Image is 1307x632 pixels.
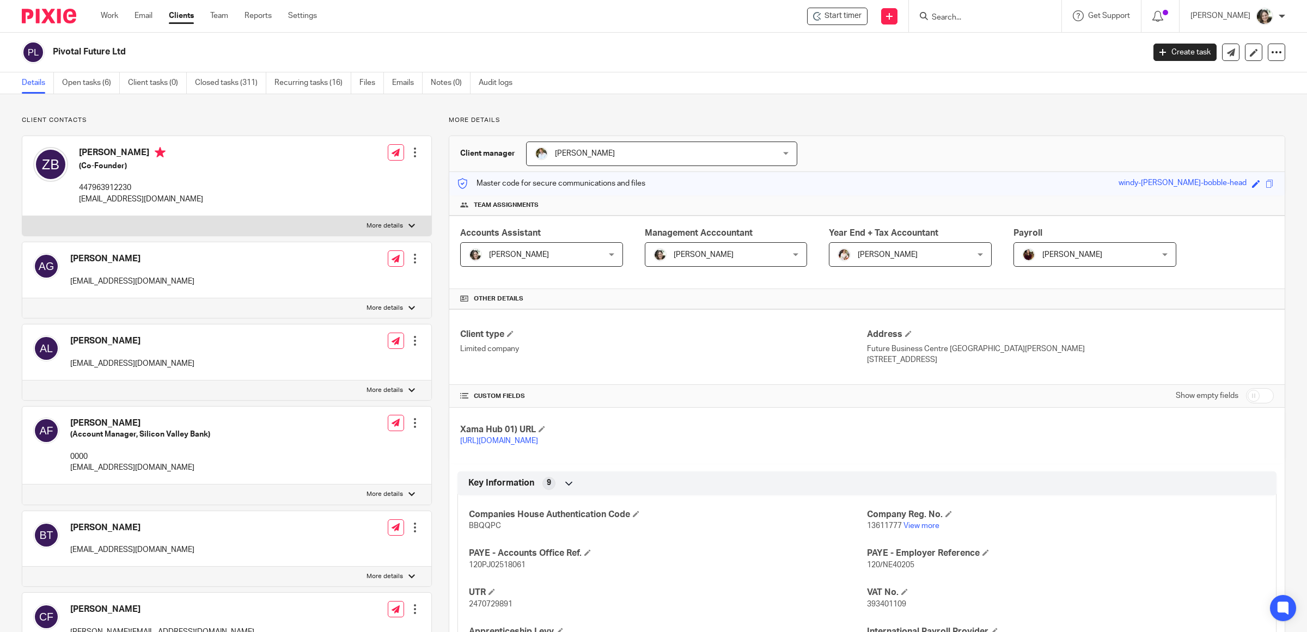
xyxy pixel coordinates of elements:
label: Show empty fields [1176,390,1238,401]
h4: PAYE - Accounts Office Ref. [469,548,867,559]
span: 9 [547,477,551,488]
span: [PERSON_NAME] [674,251,734,259]
img: svg%3E [33,604,59,630]
span: Year End + Tax Accountant [829,229,938,237]
a: Emails [392,72,423,94]
h4: Companies House Authentication Code [469,509,867,520]
a: View more [903,522,939,530]
h4: Client type [460,329,867,340]
span: 2470729891 [469,600,512,608]
span: [PERSON_NAME] [489,251,549,259]
h4: [PERSON_NAME] [79,147,203,161]
a: Open tasks (6) [62,72,120,94]
h4: [PERSON_NAME] [70,253,194,265]
h4: PAYE - Employer Reference [867,548,1265,559]
span: [PERSON_NAME] [1042,251,1102,259]
p: [PERSON_NAME] [1190,10,1250,21]
p: More details [367,304,403,312]
img: barbara-raine-.jpg [469,248,482,261]
img: svg%3E [22,41,45,64]
a: Create task [1153,44,1217,61]
span: Team assignments [474,201,539,210]
p: [EMAIL_ADDRESS][DOMAIN_NAME] [70,358,194,369]
a: Closed tasks (311) [195,72,266,94]
img: svg%3E [33,418,59,444]
a: Work [101,10,118,21]
p: [EMAIL_ADDRESS][DOMAIN_NAME] [70,276,194,287]
a: Audit logs [479,72,521,94]
p: More details [367,386,403,395]
p: Limited company [460,343,867,354]
img: svg%3E [33,253,59,279]
a: Team [210,10,228,21]
img: Pixie [22,9,76,23]
img: svg%3E [33,522,59,548]
p: [STREET_ADDRESS] [867,354,1274,365]
a: Details [22,72,54,94]
span: 120/NE40205 [867,561,914,569]
h4: UTR [469,587,867,598]
div: Pivotal Future Ltd [807,8,868,25]
i: Primary [155,147,166,158]
p: [EMAIL_ADDRESS][DOMAIN_NAME] [79,194,203,205]
h4: [PERSON_NAME] [70,604,254,615]
a: Client tasks (0) [128,72,187,94]
span: 13611777 [867,522,902,530]
h4: [PERSON_NAME] [70,522,194,533]
h2: Pivotal Future Ltd [53,46,920,58]
p: More details [367,490,403,499]
h4: [PERSON_NAME] [70,335,194,347]
h3: Client manager [460,148,515,159]
p: More details [367,572,403,581]
img: Kayleigh%20Henson.jpeg [838,248,851,261]
a: Email [135,10,152,21]
span: 120PJ02518061 [469,561,526,569]
img: barbara-raine-.jpg [1256,8,1273,25]
a: Settings [288,10,317,21]
span: Get Support [1088,12,1130,20]
h4: Xama Hub 01) URL [460,424,867,435]
img: svg%3E [33,147,68,182]
span: Accounts Assistant [460,229,541,237]
p: [EMAIL_ADDRESS][DOMAIN_NAME] [70,462,210,473]
img: svg%3E [33,335,59,361]
img: barbara-raine-.jpg [653,248,667,261]
p: 0000 [70,451,210,462]
a: Reports [245,10,272,21]
h4: CUSTOM FIELDS [460,392,867,401]
div: windy-[PERSON_NAME]-bobble-head [1119,177,1247,190]
p: More details [449,116,1285,125]
span: Other details [474,294,523,303]
span: Start timer [824,10,862,22]
a: Files [359,72,384,94]
span: [PERSON_NAME] [555,150,615,157]
input: Search [931,13,1029,23]
h5: (Account Manager, Silicon Valley Bank) [70,429,210,440]
span: Payroll [1013,229,1042,237]
a: Notes (0) [431,72,471,94]
span: Management Acccountant [645,229,753,237]
p: More details [367,222,403,230]
a: [URL][DOMAIN_NAME] [460,437,538,445]
p: Client contacts [22,116,432,125]
h4: Company Reg. No. [867,509,1265,520]
h4: VAT No. [867,587,1265,598]
h4: Address [867,329,1274,340]
a: Clients [169,10,194,21]
a: Recurring tasks (16) [274,72,351,94]
p: Master code for secure communications and files [457,178,645,189]
span: BBQQPC [469,522,501,530]
p: Future Business Centre [GEOGRAPHIC_DATA][PERSON_NAME] [867,343,1274,354]
span: [PERSON_NAME] [858,251,918,259]
h4: [PERSON_NAME] [70,418,210,429]
p: 447963912230 [79,182,203,193]
h5: (Co-Founder) [79,161,203,171]
img: MaxAcc_Sep21_ElliDeanPhoto_030.jpg [1022,248,1035,261]
span: Key Information [468,477,534,489]
span: 393401109 [867,600,906,608]
img: sarah-royle.jpg [535,147,548,160]
p: [EMAIL_ADDRESS][DOMAIN_NAME] [70,544,194,555]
